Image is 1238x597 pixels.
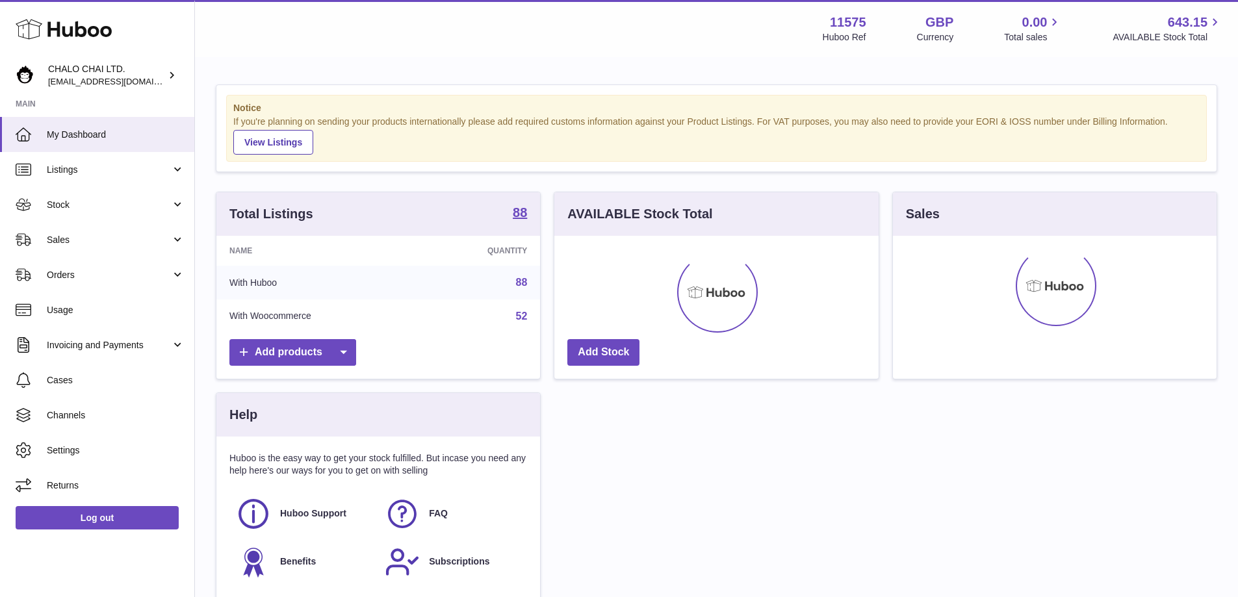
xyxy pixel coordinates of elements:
span: FAQ [429,507,448,520]
a: 52 [516,311,528,322]
span: Settings [47,444,185,457]
a: View Listings [233,130,313,155]
th: Name [216,236,417,266]
a: Subscriptions [385,544,521,579]
span: Sales [47,234,171,246]
a: 643.15 AVAILABLE Stock Total [1113,14,1222,44]
span: My Dashboard [47,129,185,141]
div: CHALO CHAI LTD. [48,63,165,88]
a: 88 [516,277,528,288]
a: 88 [513,206,527,222]
h3: Total Listings [229,205,313,223]
span: Channels [47,409,185,422]
div: If you're planning on sending your products internationally please add required customs informati... [233,116,1200,155]
a: Add Stock [567,339,639,366]
h3: Help [229,406,257,424]
span: Stock [47,199,171,211]
span: Usage [47,304,185,316]
h3: AVAILABLE Stock Total [567,205,712,223]
span: 0.00 [1022,14,1048,31]
a: Log out [16,506,179,529]
a: Benefits [236,544,372,579]
span: Subscriptions [429,555,489,568]
strong: 11575 [830,14,866,31]
span: Cases [47,374,185,387]
img: Chalo@chalocompany.com [16,66,35,85]
span: Huboo Support [280,507,346,520]
p: Huboo is the easy way to get your stock fulfilled. But incase you need any help here's our ways f... [229,452,527,477]
span: Total sales [1004,31,1062,44]
span: Listings [47,164,171,176]
span: 643.15 [1168,14,1207,31]
div: Huboo Ref [823,31,866,44]
span: Returns [47,479,185,492]
span: Orders [47,269,171,281]
a: Huboo Support [236,496,372,531]
h3: Sales [906,205,940,223]
strong: 88 [513,206,527,219]
a: 0.00 Total sales [1004,14,1062,44]
td: With Woocommerce [216,299,417,333]
a: FAQ [385,496,521,531]
span: [EMAIL_ADDRESS][DOMAIN_NAME] [48,76,191,86]
span: Invoicing and Payments [47,339,171,351]
strong: Notice [233,102,1200,114]
th: Quantity [417,236,540,266]
span: Benefits [280,555,316,568]
div: Currency [917,31,954,44]
a: Add products [229,339,356,366]
strong: GBP [925,14,953,31]
td: With Huboo [216,266,417,299]
span: AVAILABLE Stock Total [1113,31,1222,44]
